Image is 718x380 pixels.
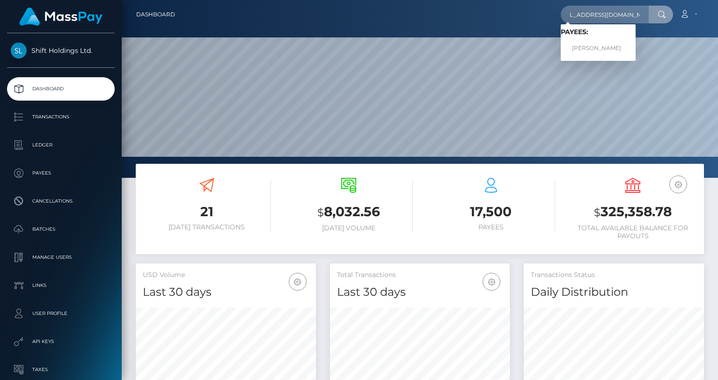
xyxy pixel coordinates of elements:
[11,335,111,349] p: API Keys
[11,194,111,208] p: Cancellations
[143,223,271,231] h6: [DATE] Transactions
[19,7,103,26] img: MassPay Logo
[7,46,115,55] span: Shift Holdings Ltd.
[7,246,115,269] a: Manage Users
[7,105,115,129] a: Transactions
[11,278,111,292] p: Links
[11,43,27,58] img: Shift Holdings Ltd.
[285,203,413,222] h3: 8,032.56
[569,224,697,240] h6: Total Available Balance for Payouts
[427,223,555,231] h6: Payees
[561,28,636,36] h6: Payees:
[143,270,309,280] h5: USD Volume
[594,206,601,219] small: $
[7,133,115,157] a: Ledger
[531,284,697,300] h4: Daily Distribution
[285,224,413,232] h6: [DATE] Volume
[136,5,175,24] a: Dashboard
[7,330,115,353] a: API Keys
[11,166,111,180] p: Payees
[337,284,503,300] h4: Last 30 days
[11,110,111,124] p: Transactions
[11,222,111,236] p: Batches
[7,302,115,325] a: User Profile
[11,138,111,152] p: Ledger
[337,270,503,280] h5: Total Transactions
[7,190,115,213] a: Cancellations
[317,206,324,219] small: $
[7,77,115,101] a: Dashboard
[11,307,111,321] p: User Profile
[569,203,697,222] h3: 325,358.78
[427,203,555,221] h3: 17,500
[561,40,636,57] a: [PERSON_NAME]
[561,6,649,23] input: Search...
[7,161,115,185] a: Payees
[7,274,115,297] a: Links
[7,218,115,241] a: Batches
[531,270,697,280] h5: Transactions Status
[143,284,309,300] h4: Last 30 days
[11,82,111,96] p: Dashboard
[11,250,111,264] p: Manage Users
[143,203,271,221] h3: 21
[11,363,111,377] p: Taxes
